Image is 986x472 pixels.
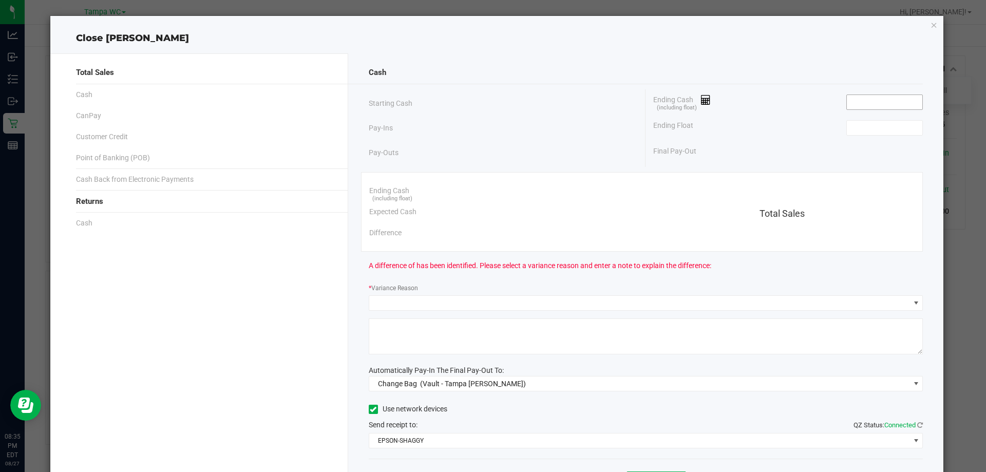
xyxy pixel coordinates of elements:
[420,380,526,388] span: (Vault - Tampa [PERSON_NAME])
[369,433,910,448] span: EPSON-SHAGGY
[369,284,418,293] label: Variance Reason
[369,404,447,414] label: Use network devices
[378,380,417,388] span: Change Bag
[369,98,412,109] span: Starting Cash
[369,147,399,158] span: Pay-Outs
[884,421,916,429] span: Connected
[76,131,128,142] span: Customer Credit
[372,195,412,203] span: (including float)
[76,174,194,185] span: Cash Back from Electronic Payments
[369,366,504,374] span: Automatically Pay-In The Final Pay-Out To:
[369,206,416,217] span: Expected Cash
[653,146,696,157] span: Final Pay-Out
[854,421,923,429] span: QZ Status:
[369,228,402,238] span: Difference
[76,218,92,229] span: Cash
[369,123,393,134] span: Pay-Ins
[76,153,150,163] span: Point of Banking (POB)
[76,191,327,213] div: Returns
[653,95,711,110] span: Ending Cash
[369,421,418,429] span: Send receipt to:
[76,110,101,121] span: CanPay
[369,260,711,271] span: A difference of has been identified. Please select a variance reason and enter a note to explain ...
[369,67,386,79] span: Cash
[76,89,92,100] span: Cash
[76,67,114,79] span: Total Sales
[653,120,693,136] span: Ending Float
[657,104,697,112] span: (including float)
[50,31,944,45] div: Close [PERSON_NAME]
[760,208,805,219] span: Total Sales
[369,185,409,196] span: Ending Cash
[10,390,41,421] iframe: Resource center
